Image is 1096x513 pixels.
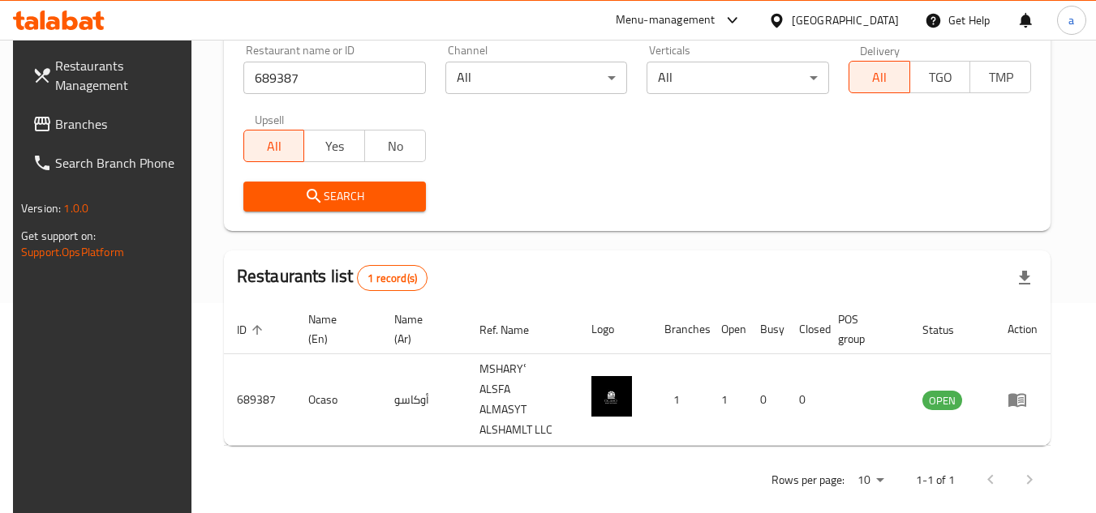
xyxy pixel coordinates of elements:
[224,305,1051,446] table: enhanced table
[19,143,196,182] a: Search Branch Phone
[364,130,426,162] button: No
[445,62,628,94] div: All
[909,61,971,93] button: TGO
[19,46,196,105] a: Restaurants Management
[479,320,550,340] span: Ref. Name
[55,153,183,173] span: Search Branch Phone
[838,310,890,348] span: POS group
[394,310,447,348] span: Name (Ar)
[786,354,825,446] td: 0
[578,305,651,354] th: Logo
[647,62,829,94] div: All
[466,354,578,446] td: MSHARYʿ ALSFA ALMASYT ALSHAMLT LLC
[372,135,419,158] span: No
[243,62,426,94] input: Search for restaurant name or ID..
[591,376,632,417] img: Ocaso
[922,391,962,410] span: OPEN
[255,113,285,125] label: Upsell
[747,305,786,354] th: Busy
[251,135,299,158] span: All
[708,305,747,354] th: Open
[55,114,183,134] span: Branches
[708,354,747,446] td: 1
[224,354,295,446] td: 689387
[856,66,904,89] span: All
[21,198,61,219] span: Version:
[21,225,96,246] span: Get support on:
[616,11,716,30] div: Menu-management
[237,264,428,291] h2: Restaurants list
[55,56,183,95] span: Restaurants Management
[922,320,975,340] span: Status
[917,66,965,89] span: TGO
[860,45,900,56] label: Delivery
[651,354,708,446] td: 1
[19,105,196,143] a: Branches
[786,305,825,354] th: Closed
[1005,259,1044,297] div: Export file
[308,310,362,348] span: Name (En)
[747,354,786,446] td: 0
[21,242,124,263] a: Support.OpsPlatform
[303,130,365,162] button: Yes
[63,198,88,219] span: 1.0.0
[295,354,381,446] td: Ocaso
[256,186,413,207] span: Search
[357,265,428,291] div: Total records count
[651,305,708,354] th: Branches
[237,320,268,340] span: ID
[851,468,890,493] div: Rows per page:
[358,271,427,286] span: 1 record(s)
[243,182,426,212] button: Search
[1008,390,1038,409] div: Menu
[916,470,955,490] p: 1-1 of 1
[381,354,466,446] td: أوكاسو
[311,135,359,158] span: Yes
[771,470,845,490] p: Rows per page:
[849,61,910,93] button: All
[995,305,1051,354] th: Action
[1068,11,1074,29] span: a
[977,66,1025,89] span: TMP
[969,61,1031,93] button: TMP
[792,11,899,29] div: [GEOGRAPHIC_DATA]
[922,391,962,410] div: OPEN
[243,130,305,162] button: All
